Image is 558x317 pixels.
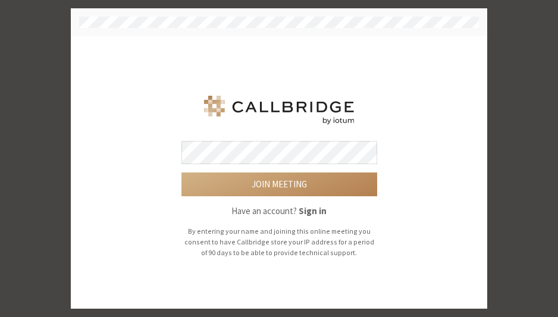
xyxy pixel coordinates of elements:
[181,205,377,218] p: Have an account?
[181,172,377,196] button: Join meeting
[299,205,327,216] strong: Sign in
[181,226,377,258] p: By entering your name and joining this online meeting you consent to have Callbridge store your I...
[299,205,327,218] button: Sign in
[202,96,356,124] img: Iotum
